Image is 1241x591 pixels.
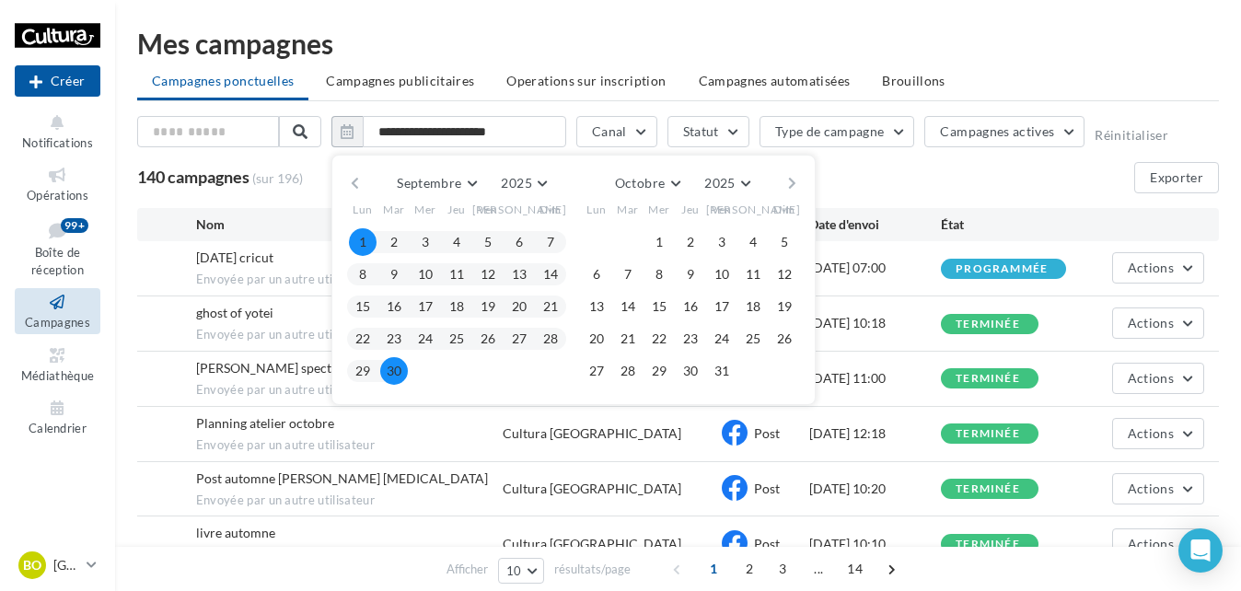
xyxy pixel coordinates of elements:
[771,325,798,353] button: 26
[677,357,704,385] button: 30
[353,202,373,217] span: Lun
[809,259,941,277] div: [DATE] 07:00
[708,325,736,353] button: 24
[15,342,100,387] a: Médiathèque
[506,73,666,88] span: Operations sur inscription
[23,556,41,574] span: Bo
[704,175,735,191] span: 2025
[196,360,354,376] span: Mickey mitch spectacle
[583,293,610,320] button: 13
[677,293,704,320] button: 16
[754,425,780,441] span: Post
[645,325,673,353] button: 22
[924,116,1084,147] button: Campagnes actives
[614,293,642,320] button: 14
[608,170,687,196] button: Octobre
[474,325,502,353] button: 26
[27,188,88,203] span: Opérations
[412,293,439,320] button: 17
[22,135,93,150] span: Notifications
[617,202,639,217] span: Mar
[1128,315,1174,330] span: Actions
[498,558,545,584] button: 10
[739,325,767,353] button: 25
[708,228,736,256] button: 3
[1128,481,1174,496] span: Actions
[677,325,704,353] button: 23
[773,202,795,217] span: Dim
[1112,307,1204,339] button: Actions
[840,554,870,584] span: 14
[739,261,767,288] button: 11
[196,305,273,320] span: ghost of yotei
[754,536,780,551] span: Post
[708,261,736,288] button: 10
[349,261,377,288] button: 8
[25,315,90,330] span: Campagnes
[708,357,736,385] button: 31
[15,161,100,206] a: Opérations
[809,369,941,388] div: [DATE] 11:00
[31,245,84,277] span: Boîte de réception
[53,556,79,574] p: [GEOGRAPHIC_DATA]
[196,415,334,431] span: Planning atelier octobre
[505,261,533,288] button: 13
[15,65,100,97] button: Créer
[537,228,564,256] button: 7
[956,319,1020,330] div: terminée
[443,293,470,320] button: 18
[1112,418,1204,449] button: Actions
[1128,260,1174,275] span: Actions
[771,228,798,256] button: 5
[196,382,503,399] span: Envoyée par un autre utilisateur
[474,228,502,256] button: 5
[754,481,780,496] span: Post
[941,215,1073,234] div: État
[882,73,945,88] span: Brouillons
[380,261,408,288] button: 9
[681,202,700,217] span: Jeu
[614,357,642,385] button: 28
[537,261,564,288] button: 14
[583,325,610,353] button: 20
[956,483,1020,495] div: terminée
[1128,370,1174,386] span: Actions
[645,261,673,288] button: 8
[503,480,681,498] div: Cultura [GEOGRAPHIC_DATA]
[493,170,553,196] button: 2025
[506,563,522,578] span: 10
[771,293,798,320] button: 19
[809,535,941,553] div: [DATE] 10:10
[768,554,797,584] span: 3
[583,357,610,385] button: 27
[537,293,564,320] button: 21
[15,548,100,583] a: Bo [GEOGRAPHIC_DATA]
[1128,425,1174,441] span: Actions
[697,170,757,196] button: 2025
[15,288,100,333] a: Campagnes
[21,368,95,383] span: Médiathèque
[956,539,1020,550] div: terminée
[1112,473,1204,504] button: Actions
[645,293,673,320] button: 15
[739,293,767,320] button: 18
[380,228,408,256] button: 2
[537,325,564,353] button: 28
[412,325,439,353] button: 24
[1112,528,1204,560] button: Actions
[940,123,1054,139] span: Campagnes actives
[614,261,642,288] button: 7
[1112,252,1204,284] button: Actions
[196,327,503,343] span: Envoyée par un autre utilisateur
[252,169,303,188] span: (sur 196)
[1134,162,1219,193] button: Exporter
[809,480,941,498] div: [DATE] 10:20
[956,263,1048,275] div: programmée
[472,202,567,217] span: [PERSON_NAME]
[501,175,531,191] span: 2025
[804,554,833,584] span: ...
[447,561,488,578] span: Afficher
[708,293,736,320] button: 17
[648,202,670,217] span: Mer
[583,261,610,288] button: 6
